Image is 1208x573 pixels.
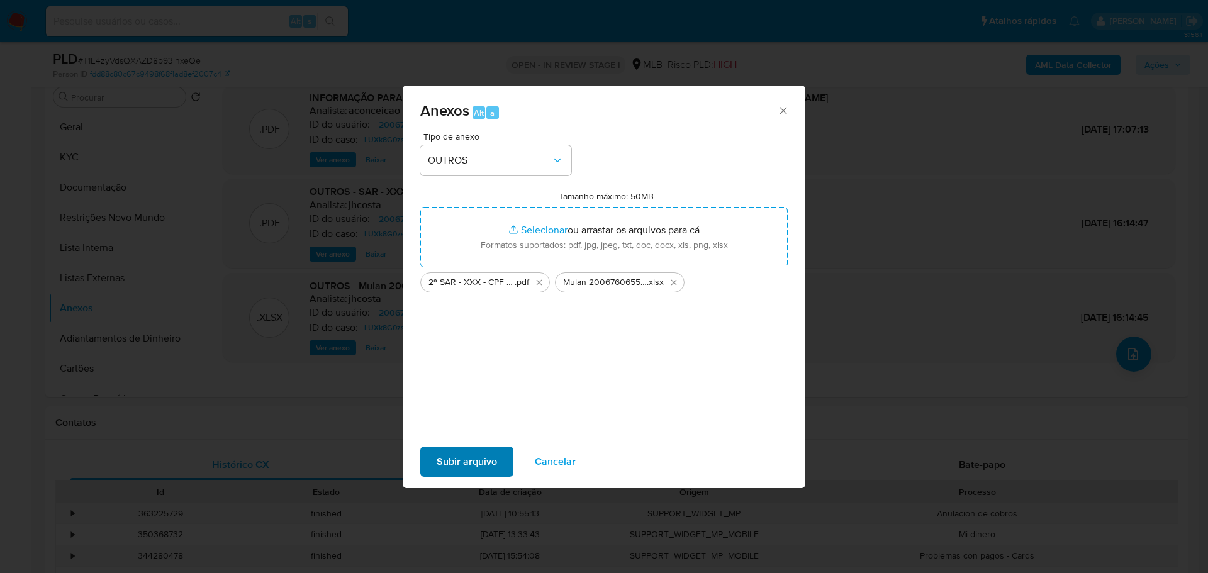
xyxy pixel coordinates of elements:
button: Fechar [777,104,788,116]
span: Mulan 2006760655_2025_08_27_16_19_51 [563,276,647,289]
button: Cancelar [518,447,592,477]
span: Anexos [420,99,469,121]
button: Subir arquivo [420,447,513,477]
ul: Arquivos selecionados [420,267,788,292]
span: .xlsx [647,276,664,289]
span: Alt [474,107,484,119]
span: 2º SAR - XXX - CPF 61418783340 - [PERSON_NAME] [428,276,515,289]
span: OUTROS [428,154,551,167]
button: Excluir 2º SAR - XXX - CPF 61418783340 - JARDEL RODRIGUES SANTOS.pdf [532,275,547,290]
span: .pdf [515,276,529,289]
span: Tipo de anexo [423,132,574,141]
button: OUTROS [420,145,571,175]
label: Tamanho máximo: 50MB [559,191,654,202]
span: a [490,107,495,119]
span: Subir arquivo [437,448,497,476]
span: Cancelar [535,448,576,476]
button: Excluir Mulan 2006760655_2025_08_27_16_19_51.xlsx [666,275,681,290]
